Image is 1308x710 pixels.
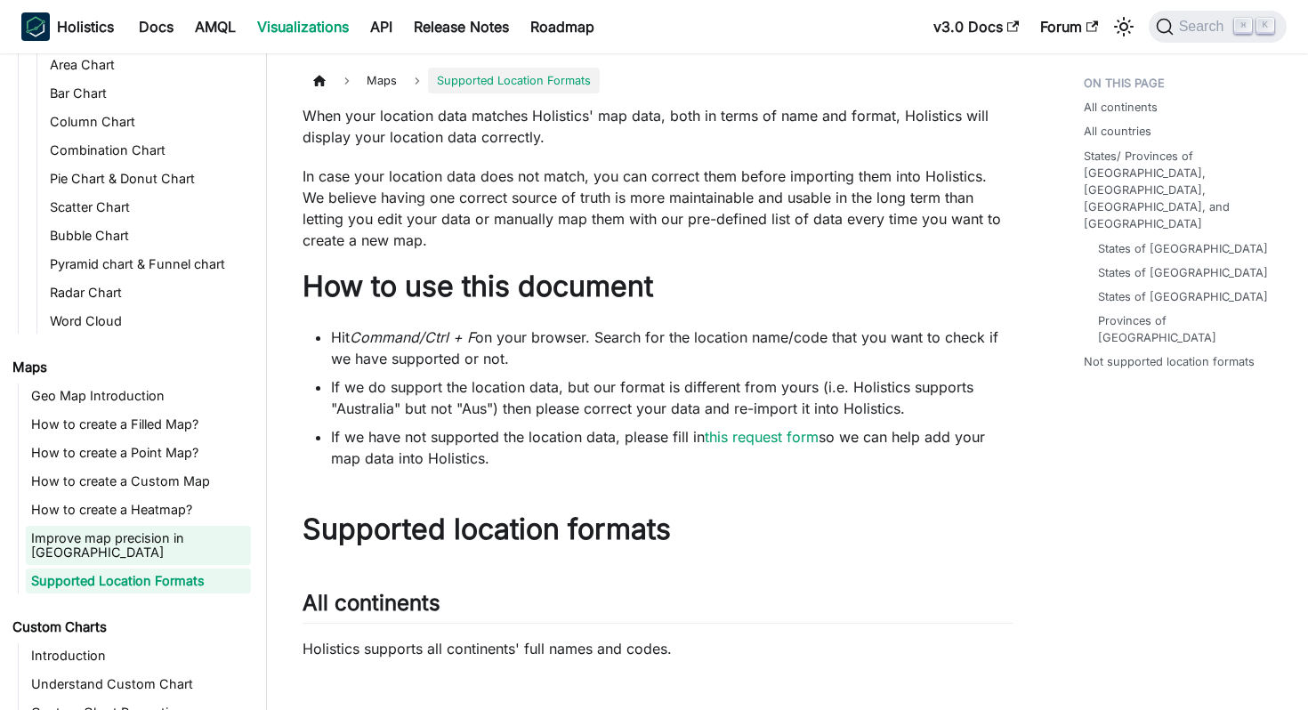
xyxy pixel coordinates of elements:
[1084,99,1158,116] a: All continents
[44,309,251,334] a: Word Cloud
[303,68,336,93] a: Home page
[358,68,406,93] span: Maps
[1174,19,1235,35] span: Search
[26,383,251,408] a: Geo Map Introduction
[428,68,600,93] span: Supported Location Formats
[128,12,184,41] a: Docs
[1256,18,1274,34] kbd: K
[1098,240,1268,257] a: States of [GEOGRAPHIC_DATA]
[44,52,251,77] a: Area Chart
[7,355,251,380] a: Maps
[350,328,475,346] em: Command/Ctrl + F
[44,280,251,305] a: Radar Chart
[26,412,251,437] a: How to create a Filled Map?
[184,12,246,41] a: AMQL
[44,166,251,191] a: Pie Chart & Donut Chart
[1029,12,1109,41] a: Forum
[331,426,1013,469] li: If we have not supported the location data, please fill in so we can help add your map data into ...
[57,16,114,37] b: Holistics
[246,12,359,41] a: Visualizations
[7,615,251,640] a: Custom Charts
[26,672,251,697] a: Understand Custom Chart
[44,252,251,277] a: Pyramid chart & Funnel chart
[26,440,251,465] a: How to create a Point Map?
[44,109,251,134] a: Column Chart
[923,12,1029,41] a: v3.0 Docs
[359,12,403,41] a: API
[26,526,251,565] a: Improve map precision in [GEOGRAPHIC_DATA]
[1234,18,1252,34] kbd: ⌘
[331,327,1013,369] li: Hit on your browser. Search for the location name/code that you want to check if we have supporte...
[303,68,1013,93] nav: Breadcrumbs
[26,569,251,593] a: Supported Location Formats
[403,12,520,41] a: Release Notes
[21,12,50,41] img: Holistics
[1084,353,1255,370] a: Not supported location formats
[21,12,114,41] a: HolisticsHolistics
[1098,288,1268,305] a: States of [GEOGRAPHIC_DATA]
[303,269,1013,304] h1: How to use this document
[44,138,251,163] a: Combination Chart
[520,12,605,41] a: Roadmap
[1084,148,1280,233] a: States/ Provinces of [GEOGRAPHIC_DATA], [GEOGRAPHIC_DATA], [GEOGRAPHIC_DATA], and [GEOGRAPHIC_DATA]
[1098,312,1273,346] a: Provinces of [GEOGRAPHIC_DATA]
[26,469,251,494] a: How to create a Custom Map
[26,497,251,522] a: How to create a Heatmap?
[1098,264,1268,281] a: States of [GEOGRAPHIC_DATA]
[26,643,251,668] a: Introduction
[1149,11,1287,43] button: Search (Command+K)
[331,376,1013,419] li: If we do support the location data, but our format is different from yours (i.e. Holistics suppor...
[303,638,1013,659] p: Holistics supports all continents' full names and codes.
[44,223,251,248] a: Bubble Chart
[303,105,1013,148] p: When your location data matches Holistics' map data, both in terms of name and format, Holistics ...
[705,428,819,446] a: this request form
[303,590,1013,624] h2: All continents
[1084,123,1151,140] a: All countries
[44,195,251,220] a: Scatter Chart
[303,165,1013,251] p: In case your location data does not match, you can correct them before importing them into Holist...
[44,81,251,106] a: Bar Chart
[1110,12,1138,41] button: Switch between dark and light mode (currently light mode)
[303,512,1013,547] h1: Supported location formats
